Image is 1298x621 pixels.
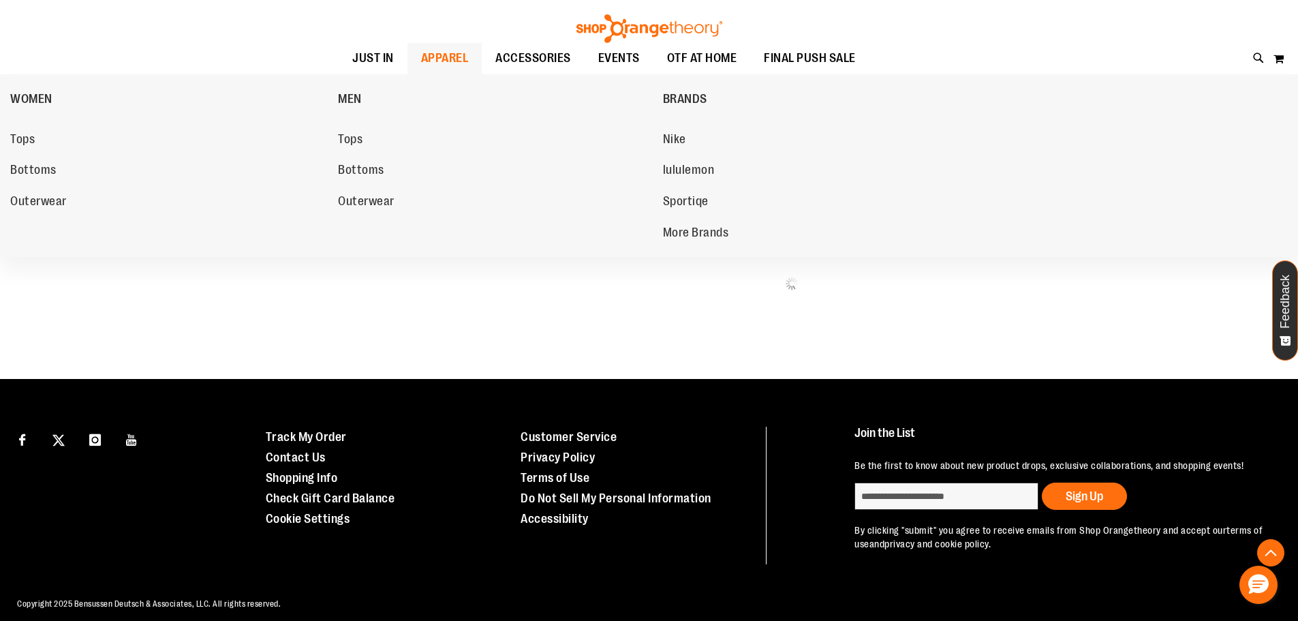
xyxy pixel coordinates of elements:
[663,163,715,180] span: lululemon
[521,512,589,526] a: Accessibility
[521,491,711,505] a: Do Not Sell My Personal Information
[884,539,991,549] a: privacy and cookie policy.
[653,43,751,74] a: OTF AT HOME
[338,194,395,211] span: Outerwear
[785,277,799,290] img: ias-spinner.gif
[521,471,589,485] a: Terms of Use
[266,471,338,485] a: Shopping Info
[1066,489,1103,503] span: Sign Up
[47,427,71,451] a: Visit our X page
[1272,260,1298,361] button: Feedback - Show survey
[521,451,595,464] a: Privacy Policy
[521,430,617,444] a: Customer Service
[574,14,724,43] img: Shop Orangetheory
[17,599,281,609] span: Copyright 2025 Bensussen Deutsch & Associates, LLC. All rights reserved.
[266,451,326,464] a: Contact Us
[339,43,407,74] a: JUST IN
[10,163,57,180] span: Bottoms
[10,194,67,211] span: Outerwear
[854,483,1038,510] input: enter email
[352,43,394,74] span: JUST IN
[585,43,653,74] a: EVENTS
[338,92,362,109] span: MEN
[120,427,144,451] a: Visit our Youtube page
[421,43,469,74] span: APPAREL
[407,43,482,74] a: APPAREL
[1279,275,1292,329] span: Feedback
[854,427,1267,452] h4: Join the List
[482,43,585,74] a: ACCESSORIES
[83,427,107,451] a: Visit our Instagram page
[764,43,856,74] span: FINAL PUSH SALE
[266,491,395,505] a: Check Gift Card Balance
[266,430,347,444] a: Track My Order
[667,43,737,74] span: OTF AT HOME
[598,43,640,74] span: EVENTS
[1042,483,1127,510] button: Sign Up
[10,92,52,109] span: WOMEN
[10,132,35,149] span: Tops
[854,459,1267,472] p: Be the first to know about new product drops, exclusive collaborations, and shopping events!
[663,226,729,243] span: More Brands
[266,512,350,526] a: Cookie Settings
[1257,539,1284,566] button: Back To Top
[10,81,331,117] a: WOMEN
[10,427,34,451] a: Visit our Facebook page
[495,43,571,74] span: ACCESSORIES
[663,132,686,149] span: Nike
[663,92,707,109] span: BRANDS
[663,81,984,117] a: BRANDS
[663,194,709,211] span: Sportiqe
[854,524,1267,551] p: By clicking "submit" you agree to receive emails from Shop Orangetheory and accept our and
[52,434,65,446] img: Twitter
[338,163,384,180] span: Bottoms
[338,132,362,149] span: Tops
[338,81,655,117] a: MEN
[1239,566,1278,604] button: Hello, have a question? Let’s chat.
[750,43,869,74] a: FINAL PUSH SALE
